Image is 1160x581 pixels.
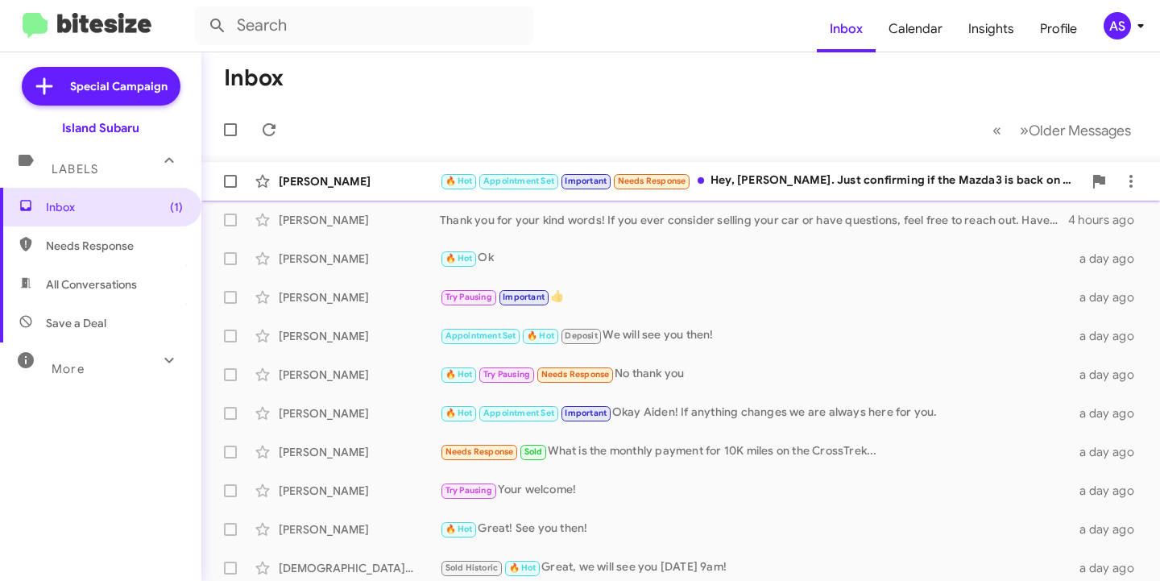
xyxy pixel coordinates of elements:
[279,212,440,228] div: [PERSON_NAME]
[440,481,1077,500] div: Your welcome!
[46,238,183,254] span: Needs Response
[440,172,1083,190] div: Hey, [PERSON_NAME]. Just confirming if the Mazda3 is back on the lot [DATE]
[170,199,183,215] span: (1)
[483,176,554,186] span: Appointment Set
[445,176,473,186] span: 🔥 Hot
[1020,120,1029,140] span: »
[1077,521,1147,537] div: a day ago
[1068,212,1147,228] div: 4 hours ago
[1090,12,1142,39] button: AS
[279,444,440,460] div: [PERSON_NAME]
[565,408,607,418] span: Important
[279,173,440,189] div: [PERSON_NAME]
[955,6,1027,52] a: Insights
[440,520,1077,538] div: Great! See you then!
[279,251,440,267] div: [PERSON_NAME]
[503,292,545,302] span: Important
[445,446,514,457] span: Needs Response
[445,369,473,380] span: 🔥 Hot
[524,446,543,457] span: Sold
[440,558,1077,577] div: Great, we will see you [DATE] 9am!
[618,176,686,186] span: Needs Response
[1077,251,1147,267] div: a day ago
[1077,367,1147,383] div: a day ago
[279,367,440,383] div: [PERSON_NAME]
[46,276,137,293] span: All Conversations
[527,330,554,341] span: 🔥 Hot
[46,199,183,215] span: Inbox
[565,330,597,341] span: Deposit
[440,365,1077,384] div: No thank you
[1077,444,1147,460] div: a day ago
[483,369,530,380] span: Try Pausing
[1077,483,1147,499] div: a day ago
[224,65,284,91] h1: Inbox
[445,292,492,302] span: Try Pausing
[1077,560,1147,576] div: a day ago
[876,6,955,52] a: Calendar
[509,562,536,573] span: 🔥 Hot
[445,524,473,534] span: 🔥 Hot
[279,560,440,576] div: [DEMOGRAPHIC_DATA][PERSON_NAME]
[445,562,499,573] span: Sold Historic
[1010,114,1141,147] button: Next
[46,315,106,331] span: Save a Deal
[445,408,473,418] span: 🔥 Hot
[983,114,1011,147] button: Previous
[52,162,98,176] span: Labels
[440,249,1077,268] div: Ok
[22,67,180,106] a: Special Campaign
[817,6,876,52] a: Inbox
[440,442,1077,461] div: What is the monthly payment for 10K miles on the CrossTrek...
[1077,328,1147,344] div: a day ago
[565,176,607,186] span: Important
[1077,289,1147,305] div: a day ago
[541,369,610,380] span: Needs Response
[483,408,554,418] span: Appointment Set
[70,78,168,94] span: Special Campaign
[440,288,1077,306] div: 👍
[440,212,1068,228] div: Thank you for your kind words! If you ever consider selling your car or have questions, feel free...
[445,485,492,496] span: Try Pausing
[445,253,473,264] span: 🔥 Hot
[195,6,533,45] input: Search
[984,114,1141,147] nav: Page navigation example
[52,362,85,376] span: More
[445,330,516,341] span: Appointment Set
[1029,122,1131,139] span: Older Messages
[279,328,440,344] div: [PERSON_NAME]
[62,120,139,136] div: Island Subaru
[279,289,440,305] div: [PERSON_NAME]
[279,521,440,537] div: [PERSON_NAME]
[279,405,440,421] div: [PERSON_NAME]
[279,483,440,499] div: [PERSON_NAME]
[1077,405,1147,421] div: a day ago
[440,326,1077,345] div: We will see you then!
[1027,6,1090,52] a: Profile
[992,120,1001,140] span: «
[1104,12,1131,39] div: AS
[440,404,1077,422] div: Okay Aiden! If anything changes we are always here for you.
